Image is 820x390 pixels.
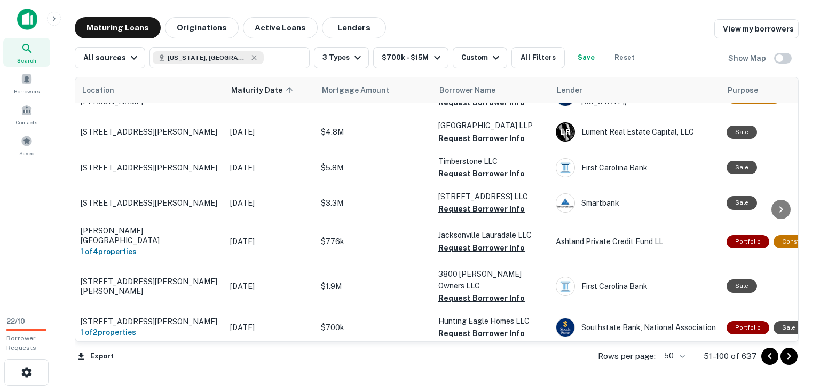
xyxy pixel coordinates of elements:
button: Request Borrower Info [438,241,525,254]
p: Ashland Private Credit Fund LL [556,236,716,247]
button: 3 Types [314,47,369,68]
p: [STREET_ADDRESS][PERSON_NAME] [81,163,219,173]
p: $4.8M [321,126,428,138]
th: Lender [550,77,721,103]
button: Maturing Loans [75,17,161,38]
div: Sale [727,196,757,209]
img: picture [556,277,574,295]
a: View my borrowers [714,19,799,38]
button: Active Loans [243,17,318,38]
p: [DATE] [230,197,310,209]
div: Southstate Bank, National Association [556,318,716,337]
button: Go to next page [780,348,798,365]
p: [STREET_ADDRESS][PERSON_NAME] [81,198,219,208]
div: First Carolina Bank [556,158,716,177]
p: [DATE] [230,126,310,138]
p: [DATE] [230,162,310,174]
button: Lenders [322,17,386,38]
th: Mortgage Amount [316,77,433,103]
p: [GEOGRAPHIC_DATA] LLP [438,120,545,131]
button: All sources [75,47,145,68]
span: Search [17,56,36,65]
p: [STREET_ADDRESS][PERSON_NAME] [81,317,219,326]
p: Rows per page: [598,350,656,363]
span: Borrower Requests [6,334,36,352]
span: Location [82,84,114,97]
a: Borrowers [3,69,50,98]
div: Sale [727,126,757,139]
p: Jacksonville Lauradale LLC [438,229,545,241]
p: $700k [321,322,428,333]
div: All sources [83,51,140,64]
img: picture [556,159,574,177]
p: $776k [321,236,428,247]
button: Originations [165,17,239,38]
p: [DATE] [230,322,310,333]
p: [STREET_ADDRESS] LLC [438,191,545,202]
a: Saved [3,131,50,160]
button: Go to previous page [761,348,778,365]
div: Sale [727,279,757,293]
h6: Show Map [728,52,768,64]
p: $3.3M [321,197,428,209]
button: $700k - $15M [373,47,448,68]
span: Lender [557,84,582,97]
div: Custom [461,51,502,64]
img: picture [556,318,574,337]
button: Save your search to get updates of matches that match your search criteria. [569,47,603,68]
div: 50 [660,348,687,364]
div: Smartbank [556,193,716,213]
button: Request Borrower Info [438,327,525,340]
p: $5.8M [321,162,428,174]
div: Lument Real Estate Capital, LLC [556,122,716,142]
span: Mortgage Amount [322,84,403,97]
button: Request Borrower Info [438,132,525,145]
p: Hunting Eagle Homes LLC [438,315,545,327]
button: Request Borrower Info [438,167,525,180]
iframe: Chat Widget [767,305,820,356]
p: 51–100 of 637 [704,350,757,363]
div: This is a portfolio loan with 2 properties [727,321,769,334]
p: L R [561,127,570,138]
p: 3800 [PERSON_NAME] Owners LLC [438,268,545,292]
p: [STREET_ADDRESS][PERSON_NAME][PERSON_NAME] [81,277,219,296]
button: Custom [453,47,507,68]
img: capitalize-icon.png [17,9,37,30]
button: All Filters [511,47,565,68]
p: [PERSON_NAME][GEOGRAPHIC_DATA] [81,226,219,245]
button: Request Borrower Info [438,202,525,215]
img: picture [556,194,574,212]
span: [US_STATE], [GEOGRAPHIC_DATA] [168,53,248,63]
span: 22 / 10 [6,317,25,325]
span: Maturity Date [231,84,296,97]
button: Reset [608,47,642,68]
div: First Carolina Bank [556,277,716,296]
span: Saved [19,149,35,158]
a: Contacts [3,100,50,129]
th: Borrower Name [433,77,550,103]
th: Maturity Date [225,77,316,103]
div: Sale [727,161,757,174]
th: Location [75,77,225,103]
span: Purpose [728,84,758,97]
p: Timberstone LLC [438,155,545,167]
span: Borrowers [14,87,40,96]
span: Borrower Name [439,84,495,97]
h6: 1 of 2 properties [81,326,219,338]
p: [STREET_ADDRESS][PERSON_NAME] [81,127,219,137]
button: Request Borrower Info [438,292,525,305]
p: [DATE] [230,280,310,292]
button: Export [75,348,116,364]
a: Search [3,38,50,67]
p: [DATE] [230,236,310,247]
p: $1.9M [321,280,428,292]
div: This is a portfolio loan with 4 properties [727,235,769,248]
h6: 1 of 4 properties [81,246,219,258]
span: Contacts [16,118,37,127]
